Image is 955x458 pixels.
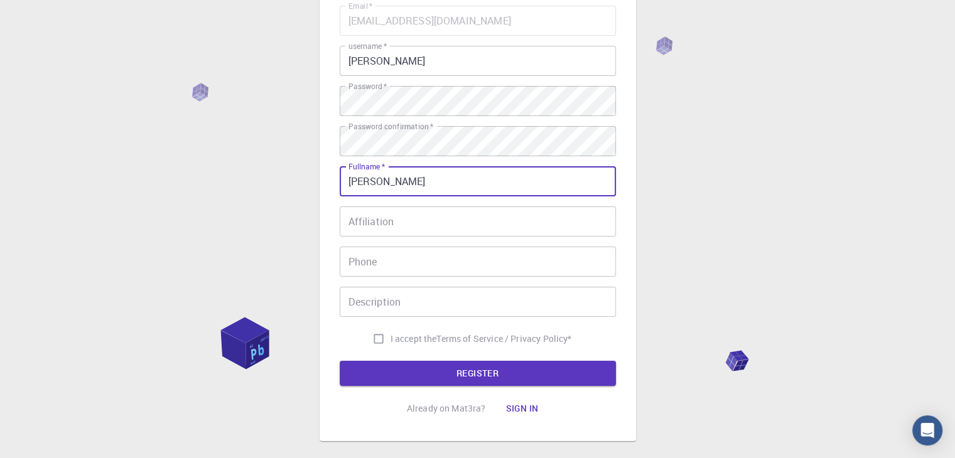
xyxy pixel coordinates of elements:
[436,333,571,345] a: Terms of Service / Privacy Policy*
[912,415,942,445] div: Open Intercom Messenger
[340,361,616,386] button: REGISTER
[348,41,387,51] label: username
[348,121,433,132] label: Password confirmation
[407,402,486,415] p: Already on Mat3ra?
[348,1,372,11] label: Email
[436,333,571,345] p: Terms of Service / Privacy Policy *
[495,396,548,421] button: Sign in
[391,333,437,345] span: I accept the
[348,81,387,92] label: Password
[348,161,385,172] label: Fullname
